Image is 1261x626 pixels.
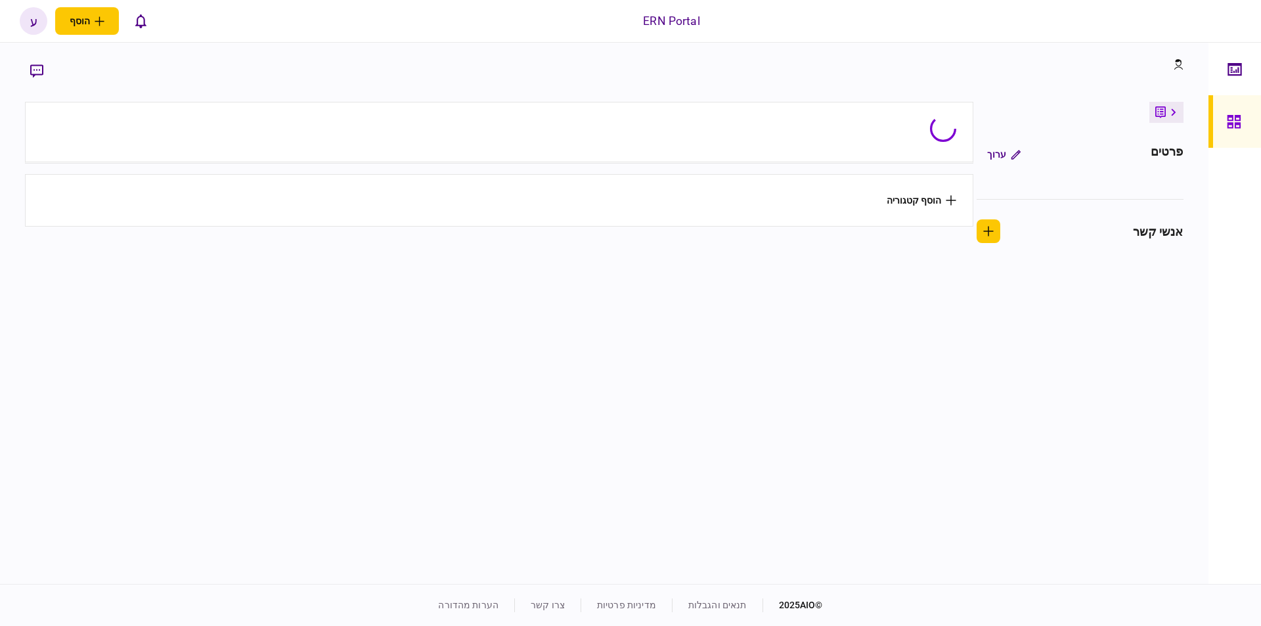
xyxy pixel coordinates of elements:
[1133,223,1184,240] div: אנשי קשר
[438,600,498,610] a: הערות מהדורה
[1151,143,1184,166] div: פרטים
[531,600,565,610] a: צרו קשר
[597,600,656,610] a: מדיניות פרטיות
[127,7,154,35] button: פתח רשימת התראות
[688,600,747,610] a: תנאים והגבלות
[977,143,1031,166] button: ערוך
[55,7,119,35] button: פתח תפריט להוספת לקוח
[20,7,47,35] button: ע
[887,195,956,206] button: הוסף קטגוריה
[763,598,823,612] div: © 2025 AIO
[643,12,699,30] div: ERN Portal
